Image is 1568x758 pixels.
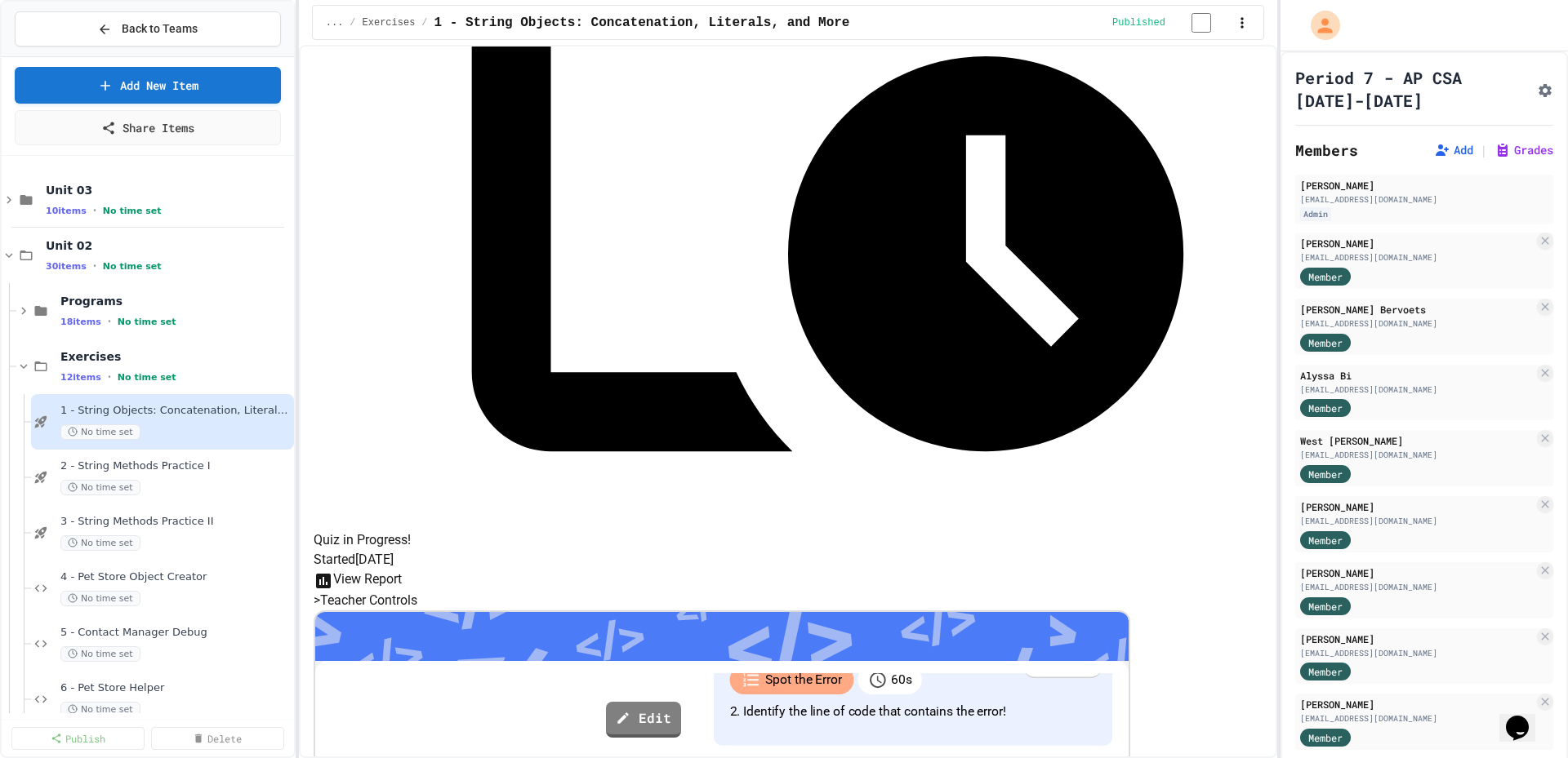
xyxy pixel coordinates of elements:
[103,206,162,216] span: No time set
[60,317,101,327] span: 18 items
[1308,533,1343,547] span: Member
[1300,178,1548,193] div: [PERSON_NAME]
[1300,368,1534,383] div: Alyssa Bi
[434,13,850,33] span: 1 - String Objects: Concatenation, Literals, and More
[118,317,176,327] span: No time set
[60,459,291,473] span: 2 - String Methods Practice I
[1300,647,1534,659] div: [EMAIL_ADDRESS][DOMAIN_NAME]
[1499,693,1552,742] iframe: chat widget
[606,702,681,738] a: Edit
[1295,66,1530,112] h1: Period 7 - AP CSA [DATE]-[DATE]
[1300,317,1534,330] div: [EMAIL_ADDRESS][DOMAIN_NAME]
[1308,730,1343,745] span: Member
[421,16,427,29] span: /
[60,681,291,695] span: 6 - Pet Store Helper
[60,646,140,662] span: No time set
[314,570,402,590] button: View Report
[60,626,291,640] span: 5 - Contact Manager Debug
[93,204,96,217] span: •
[60,424,140,440] span: No time set
[1300,193,1548,206] div: [EMAIL_ADDRESS][DOMAIN_NAME]
[46,183,291,197] span: Unit 03
[1308,335,1343,350] span: Member
[1480,140,1488,160] span: |
[60,372,101,383] span: 12 items
[1300,302,1534,317] div: [PERSON_NAME] Bervoets
[1300,515,1534,527] div: [EMAIL_ADDRESS][DOMAIN_NAME]
[11,727,145,750] a: Publish
[15,110,281,145] a: Share Items
[314,530,1263,550] h5: Quiz in Progress!
[1308,269,1343,284] span: Member
[108,315,111,328] span: •
[1308,599,1343,614] span: Member
[1295,139,1358,162] h2: Members
[108,370,111,383] span: •
[1300,499,1534,514] div: [PERSON_NAME]
[350,16,355,29] span: /
[60,535,140,551] span: No time set
[1022,649,1102,679] div: Preview
[60,404,291,418] span: 1 - String Objects: Concatenation, Literals, and More
[60,515,291,529] span: 3 - String Methods Practice II
[46,206,87,216] span: 10 items
[1300,433,1534,448] div: West [PERSON_NAME]
[1308,467,1343,481] span: Member
[60,480,140,495] span: No time set
[363,16,416,29] span: Exercises
[1300,697,1534,711] div: [PERSON_NAME]
[1300,207,1331,221] div: Admin
[1112,12,1231,33] div: Content is published and visible to students
[1300,236,1534,250] div: [PERSON_NAME]
[1300,251,1534,264] div: [EMAIL_ADDRESS][DOMAIN_NAME]
[60,294,291,308] span: Programs
[1308,401,1343,415] span: Member
[1294,7,1344,44] div: My Account
[1300,581,1534,593] div: [EMAIL_ADDRESS][DOMAIN_NAME]
[1537,79,1553,99] button: Assignment Settings
[1434,142,1473,158] button: Add
[93,259,96,273] span: •
[46,261,87,272] span: 30 items
[314,550,1263,570] p: Started [DATE]
[60,349,291,364] span: Exercises
[151,727,284,750] a: Delete
[15,67,281,104] a: Add New Item
[1300,632,1534,646] div: [PERSON_NAME]
[60,702,140,717] span: No time set
[1494,142,1553,158] button: Grades
[118,372,176,383] span: No time set
[60,570,291,584] span: 4 - Pet Store Object Creator
[1300,383,1534,396] div: [EMAIL_ADDRESS][DOMAIN_NAME]
[1172,13,1231,33] input: publish toggle
[15,11,281,47] button: Back to Teams
[46,238,291,253] span: Unit 02
[314,591,1263,610] h5: > Teacher Controls
[60,591,140,606] span: No time set
[891,670,911,689] p: 60 s
[1308,664,1343,679] span: Member
[326,16,344,29] span: ...
[122,20,198,38] span: Back to Teams
[1300,449,1534,461] div: [EMAIL_ADDRESS][DOMAIN_NAME]
[764,670,841,689] p: Spot the Error
[1112,16,1165,29] span: Published
[1300,712,1534,725] div: [EMAIL_ADDRESS][DOMAIN_NAME]
[103,261,162,272] span: No time set
[1300,565,1534,580] div: [PERSON_NAME]
[729,702,1096,721] p: 2. Identify the line of code that contains the error!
